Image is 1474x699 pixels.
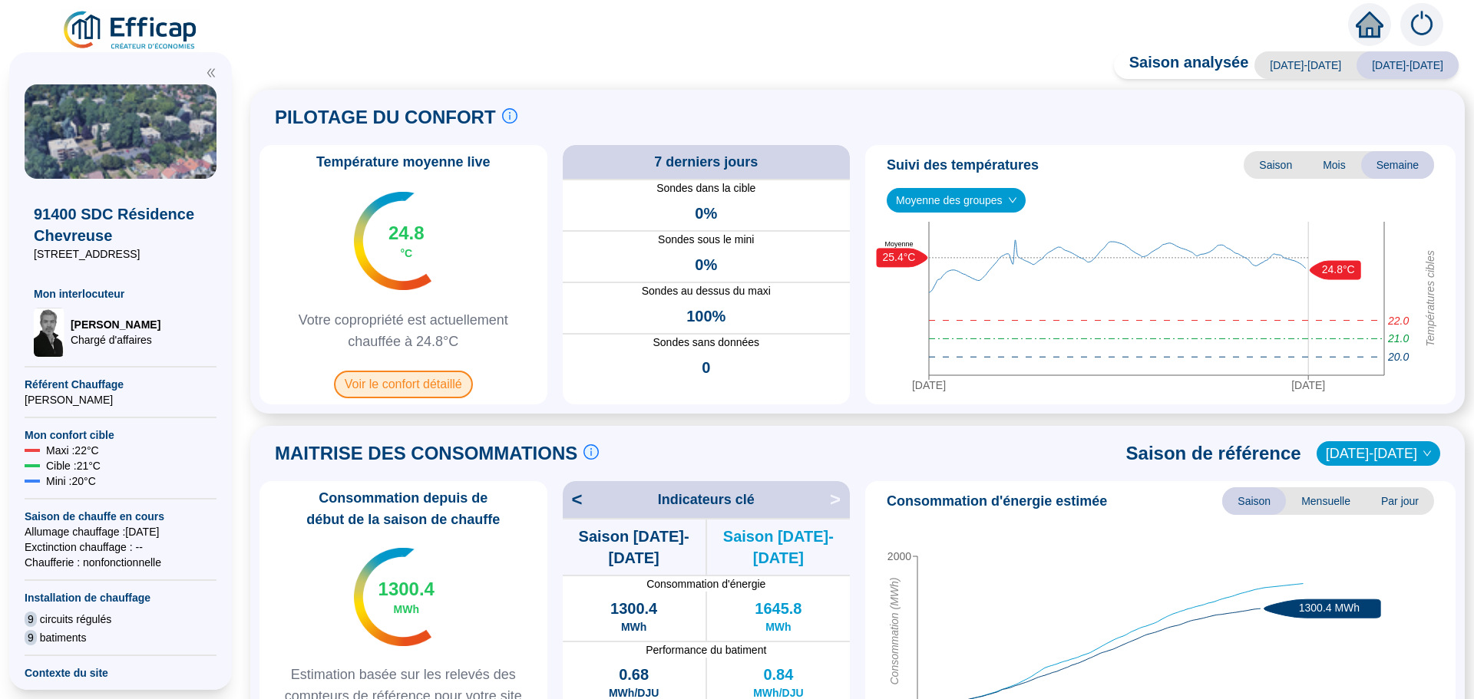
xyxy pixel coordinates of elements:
[25,392,216,407] span: [PERSON_NAME]
[610,598,657,619] span: 1300.4
[755,598,801,619] span: 1645.8
[1387,315,1409,327] tspan: 22.0
[1423,449,1432,458] span: down
[1356,11,1383,38] span: home
[1244,151,1307,179] span: Saison
[378,577,435,602] span: 1300.4
[887,154,1039,176] span: Suivi des températures
[25,524,216,539] span: Allumage chauffage : [DATE]
[46,458,101,473] span: Cible : 21 °C
[388,221,425,246] span: 24.8
[896,189,1016,212] span: Moyenne des groupes
[912,379,946,391] tspan: [DATE]
[887,550,911,562] tspan: 2000
[334,371,473,398] span: Voir le confort détaillé
[658,489,755,510] span: Indicateurs clé
[1008,196,1017,205] span: down
[702,357,710,378] span: 0
[883,251,916,263] text: 25.4°C
[884,240,913,248] text: Moyenne
[563,283,851,299] span: Sondes au dessus du maxi
[695,254,717,275] span: 0%
[619,664,649,685] span: 0.68
[266,309,541,352] span: Votre copropriété est actuellement chauffée à 24.8°C
[583,444,599,460] span: info-circle
[563,487,583,512] span: <
[275,441,577,466] span: MAITRISE DES CONSOMMATIONS
[34,286,207,302] span: Mon interlocuteur
[61,9,200,52] img: efficap energie logo
[1326,442,1431,465] span: 2022-2023
[1307,151,1361,179] span: Mois
[25,630,37,645] span: 9
[1361,151,1434,179] span: Semaine
[830,487,850,512] span: >
[25,427,216,443] span: Mon confort cible
[888,578,901,685] tspan: Consommation (MWh)
[1424,251,1436,348] tspan: Températures cibles
[502,108,517,124] span: info-circle
[1387,333,1409,345] tspan: 21.0
[1322,263,1355,275] text: 24.8°C
[40,630,87,645] span: batiments
[1291,379,1325,391] tspan: [DATE]
[71,317,160,332] span: [PERSON_NAME]
[887,490,1107,512] span: Consommation d'énergie estimée
[400,246,412,261] span: °C
[266,487,541,530] span: Consommation depuis de début de la saison de chauffe
[25,539,216,555] span: Exctinction chauffage : --
[563,232,851,248] span: Sondes sous le mini
[25,377,216,392] span: Référent Chauffage
[1222,487,1286,515] span: Saison
[275,105,496,130] span: PILOTAGE DU CONFORT
[1400,3,1443,46] img: alerts
[695,203,717,224] span: 0%
[563,576,851,592] span: Consommation d'énergie
[763,664,793,685] span: 0.84
[1126,441,1301,466] span: Saison de référence
[25,590,216,605] span: Installation de chauffage
[621,619,646,635] span: MWh
[1114,51,1249,79] span: Saison analysée
[1357,51,1459,79] span: [DATE]-[DATE]
[25,612,37,627] span: 9
[1254,51,1357,79] span: [DATE]-[DATE]
[206,68,216,78] span: double-left
[686,305,725,327] span: 100%
[25,555,216,570] span: Chaufferie : non fonctionnelle
[34,246,207,262] span: [STREET_ADDRESS]
[46,473,96,489] span: Mini : 20 °C
[1299,602,1360,614] text: 1300.4 MWh
[307,151,500,173] span: Température moyenne live
[46,443,99,458] span: Maxi : 22 °C
[34,308,64,357] img: Chargé d'affaires
[563,642,851,658] span: Performance du batiment
[654,151,758,173] span: 7 derniers jours
[563,526,706,569] span: Saison [DATE]-[DATE]
[25,509,216,524] span: Saison de chauffe en cours
[1366,487,1434,515] span: Par jour
[394,602,419,617] span: MWh
[354,548,431,646] img: indicateur températures
[40,612,111,627] span: circuits régulés
[71,332,160,348] span: Chargé d'affaires
[1387,351,1409,364] tspan: 20.0
[563,335,851,351] span: Sondes sans données
[25,665,216,681] span: Contexte du site
[765,619,791,635] span: MWh
[1286,487,1366,515] span: Mensuelle
[354,192,431,290] img: indicateur températures
[707,526,850,569] span: Saison [DATE]-[DATE]
[563,180,851,196] span: Sondes dans la cible
[34,203,207,246] span: 91400 SDC Résidence Chevreuse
